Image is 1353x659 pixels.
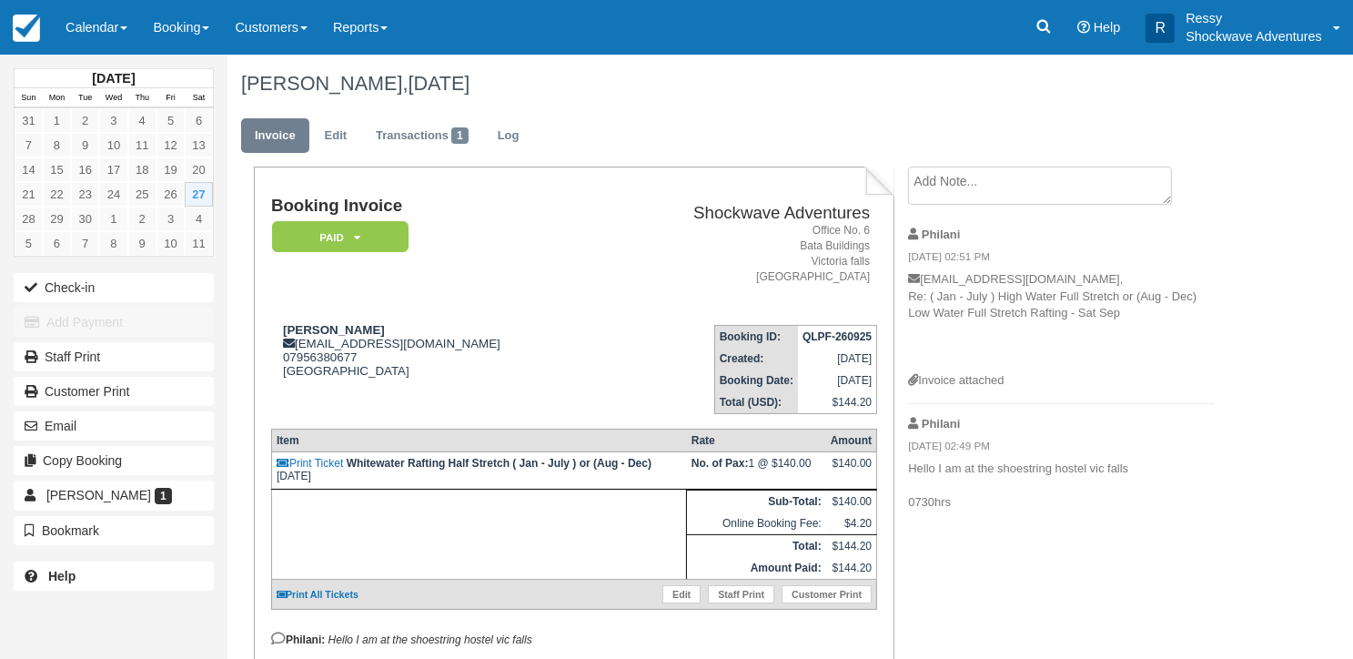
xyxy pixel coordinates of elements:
a: Edit [662,585,701,603]
th: Booking ID: [714,326,798,349]
td: $144.20 [798,391,877,414]
th: Sun [15,88,43,108]
td: 1 @ $140.00 [687,452,826,490]
a: Paid [271,220,402,254]
button: Copy Booking [14,446,214,475]
td: $144.20 [826,535,877,558]
a: 7 [71,231,99,256]
a: 8 [99,231,127,256]
a: Transactions1 [362,118,482,154]
strong: Philani [922,228,960,241]
strong: Philani: [271,634,325,646]
a: Customer Print [14,377,214,406]
a: 5 [15,231,43,256]
a: Print All Tickets [277,589,358,600]
td: $4.20 [826,512,877,535]
i: Help [1077,21,1090,34]
a: 2 [71,108,99,133]
span: 1 [451,127,469,144]
th: Sat [185,88,213,108]
a: 4 [128,108,157,133]
td: $140.00 [826,491,877,513]
h1: [PERSON_NAME], [241,73,1228,95]
a: Staff Print [708,585,774,603]
strong: QLPF-260925 [803,330,872,343]
a: 1 [43,108,71,133]
h2: Shockwave Adventures [609,204,870,223]
a: [PERSON_NAME] 1 [14,481,214,510]
h1: Booking Invoice [271,197,601,216]
a: 9 [128,231,157,256]
a: 8 [43,133,71,157]
span: 1 [155,488,172,504]
div: Invoice attached [908,372,1215,390]
th: Total: [687,535,826,558]
p: Ressy [1186,9,1322,27]
a: 23 [71,182,99,207]
a: 27 [185,182,213,207]
th: Wed [99,88,127,108]
a: Staff Print [14,342,214,371]
span: Help [1094,20,1121,35]
a: 28 [15,207,43,231]
a: 30 [71,207,99,231]
th: Amount [826,430,877,452]
a: Edit [311,118,360,154]
a: 31 [15,108,43,133]
div: [EMAIL_ADDRESS][DOMAIN_NAME] 07956380677 [GEOGRAPHIC_DATA] [271,323,601,400]
a: 1 [99,207,127,231]
td: [DATE] [798,370,877,391]
th: Fri [157,88,185,108]
a: Customer Print [782,585,872,603]
td: $144.20 [826,557,877,580]
th: Sub-Total: [687,491,826,513]
td: Online Booking Fee: [687,512,826,535]
th: Thu [128,88,157,108]
th: Created: [714,348,798,370]
strong: No. of Pax [692,457,749,470]
em: Paid [272,221,409,253]
p: Hello I am at the shoestring hostel vic falls 0730hrs [908,461,1215,512]
em: [DATE] 02:49 PM [908,439,1215,459]
em: [DATE] 02:51 PM [908,249,1215,269]
a: 15 [43,157,71,182]
span: [DATE] [408,72,470,95]
a: 13 [185,133,213,157]
td: [DATE] [798,348,877,370]
a: 22 [43,182,71,207]
div: $140.00 [831,457,872,484]
a: 5 [157,108,185,133]
a: 7 [15,133,43,157]
a: 3 [157,207,185,231]
a: 2 [128,207,157,231]
th: Rate [687,430,826,452]
button: Add Payment [14,308,214,337]
td: [DATE] [271,452,686,490]
b: Help [48,569,76,583]
th: Mon [43,88,71,108]
a: 4 [185,207,213,231]
a: 10 [99,133,127,157]
button: Email [14,411,214,441]
strong: Whitewater Rafting Half Stretch ( Jan - July ) or (Aug - Dec) [347,457,651,470]
th: Total (USD): [714,391,798,414]
th: Booking Date: [714,370,798,391]
a: Log [484,118,533,154]
strong: [PERSON_NAME] [283,323,385,337]
a: 10 [157,231,185,256]
button: Check-in [14,273,214,302]
a: 11 [185,231,213,256]
div: R [1146,14,1175,43]
th: Tue [71,88,99,108]
button: Bookmark [14,516,214,545]
a: 21 [15,182,43,207]
p: [EMAIL_ADDRESS][DOMAIN_NAME], Re: ( Jan - July ) High Water Full Stretch or (Aug - Dec) Low Water... [908,271,1215,372]
a: Invoice [241,118,309,154]
th: Amount Paid: [687,557,826,580]
a: 3 [99,108,127,133]
a: 16 [71,157,99,182]
a: 25 [128,182,157,207]
a: 20 [185,157,213,182]
a: 29 [43,207,71,231]
img: checkfront-main-nav-mini-logo.png [13,15,40,42]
